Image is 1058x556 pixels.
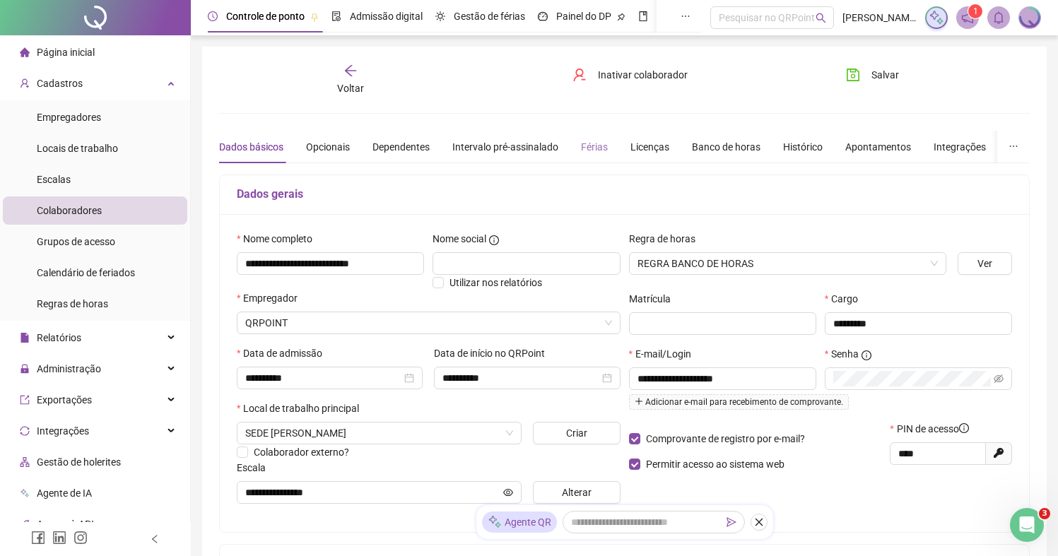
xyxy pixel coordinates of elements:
span: user-add [20,78,30,88]
span: Permitir acesso ao sistema web [646,459,784,470]
span: Criar [566,425,587,441]
span: plus [635,397,643,406]
label: Escala [237,460,275,475]
span: info-circle [959,423,969,433]
span: book [638,11,648,21]
label: Data de início no QRPoint [434,345,554,361]
span: user-delete [572,68,587,82]
span: close [754,517,764,527]
div: Agente QR [482,511,557,533]
div: Dados básicos [219,139,283,155]
span: Ver [977,256,992,271]
span: Locais de trabalho [37,143,118,154]
span: Gestão de férias [454,11,525,22]
img: 1 [1019,7,1040,28]
button: Inativar colaborador [562,64,698,86]
span: Cadastros [37,78,83,89]
button: Alterar [533,481,621,504]
span: Gestão de holerites [37,456,121,468]
span: Adicionar e-mail para recebimento de comprovante. [629,394,849,410]
span: instagram [74,531,88,545]
span: Voltar [337,83,364,94]
span: Folha de pagamento [657,11,747,22]
button: ellipsis [997,131,1030,163]
span: Painel do DP [556,11,611,22]
span: home [20,47,30,57]
label: Empregador [237,290,307,306]
div: Apontamentos [845,139,911,155]
button: Criar [533,422,621,444]
span: eye-invisible [994,374,1004,384]
span: Colaboradores [37,205,102,216]
span: Senha [831,346,859,362]
span: ellipsis [1009,141,1018,151]
span: PIN de acesso [897,421,969,437]
label: Nome completo [237,231,322,247]
span: notification [961,11,974,24]
sup: 1 [968,4,982,18]
span: lock [20,364,30,374]
span: file-done [331,11,341,21]
span: Página inicial [37,47,95,58]
button: Salvar [835,64,910,86]
span: linkedin [52,531,66,545]
span: left [150,534,160,544]
span: [PERSON_NAME] - QRPOINT [842,10,917,25]
span: Relatórios [37,332,81,343]
span: Utilizar nos relatórios [449,277,542,288]
h5: Dados gerais [237,186,1012,203]
span: info-circle [862,350,871,360]
label: Matrícula [629,291,680,307]
span: ellipsis [681,11,690,21]
span: clock-circle [208,11,218,21]
label: Regra de horas [629,231,705,247]
span: Controle de ponto [226,11,305,22]
span: bell [992,11,1005,24]
div: Dependentes [372,139,430,155]
span: apartment [20,457,30,467]
span: Grupos de acesso [37,236,115,247]
div: Intervalo pré-assinalado [452,139,558,155]
div: Integrações [934,139,986,155]
span: Calendário de feriados [37,267,135,278]
span: facebook [31,531,45,545]
label: Cargo [825,291,867,307]
span: Agente de IA [37,487,92,499]
span: info-circle [489,235,499,245]
span: Regras de horas [37,298,108,309]
span: Salvar [871,67,899,83]
span: Acesso à API [37,519,94,530]
div: Férias [581,139,608,155]
span: pushpin [310,13,319,21]
span: Administração [37,363,101,374]
span: save [846,68,860,82]
span: eye [503,487,513,497]
span: sun [435,11,445,21]
span: Comprovante de registro por e-mail? [646,433,805,444]
span: Nome social [433,231,486,247]
span: api [20,519,30,529]
iframe: Intercom live chat [1010,508,1044,542]
span: Admissão digital [350,11,423,22]
span: Colaborador externo? [254,446,349,458]
span: Empregadores [37,112,101,123]
label: E-mail/Login [629,346,700,362]
div: Banco de horas [692,139,760,155]
span: file [20,333,30,343]
label: Local de trabalho principal [237,401,368,416]
span: export [20,395,30,405]
img: sparkle-icon.fc2bf0ac1784a2077858766a79e2daf3.svg [488,515,502,530]
span: AVENIDA TANCREDO NEVES, 1283 [245,422,513,444]
span: sync [20,426,30,436]
span: Escalas [37,174,71,185]
img: sparkle-icon.fc2bf0ac1784a2077858766a79e2daf3.svg [929,10,944,25]
span: FACILE TECNOLOGIA E INOVAÇÃO LTDA - ME [245,312,612,333]
div: Licenças [630,139,669,155]
span: Exportações [37,394,92,406]
span: 3 [1039,508,1050,519]
span: dashboard [538,11,548,21]
div: Opcionais [306,139,350,155]
span: 1 [973,6,978,16]
span: arrow-left [343,64,358,78]
span: REGRA BANCO DE HORAS [637,253,938,274]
